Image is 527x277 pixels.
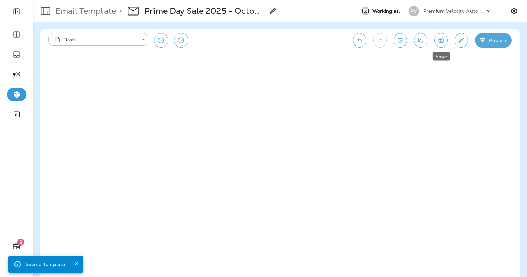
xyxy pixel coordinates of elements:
button: Save [434,33,448,48]
p: > [116,6,122,16]
div: Draft [53,36,137,43]
span: Working as: [372,8,402,14]
div: PV [409,6,419,16]
button: Edit details [455,33,468,48]
span: 8 [17,239,24,246]
p: Prime Day Sale 2025 - October [144,6,265,16]
button: Restore from previous version [154,33,168,48]
button: Close [72,259,80,268]
button: 8 [7,239,26,253]
div: Saving Template. [26,258,67,270]
button: Publish [475,33,512,48]
button: Send test email [414,33,427,48]
button: View Changelog [174,33,188,48]
p: Premium Velocity Auto dba Jiffy Lube [423,8,485,14]
p: Email Template [52,6,116,16]
button: Settings [508,5,520,17]
button: Expand Sidebar [7,4,26,18]
button: Undo [353,33,366,48]
div: Save [433,52,450,61]
button: Toggle preview [394,33,407,48]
